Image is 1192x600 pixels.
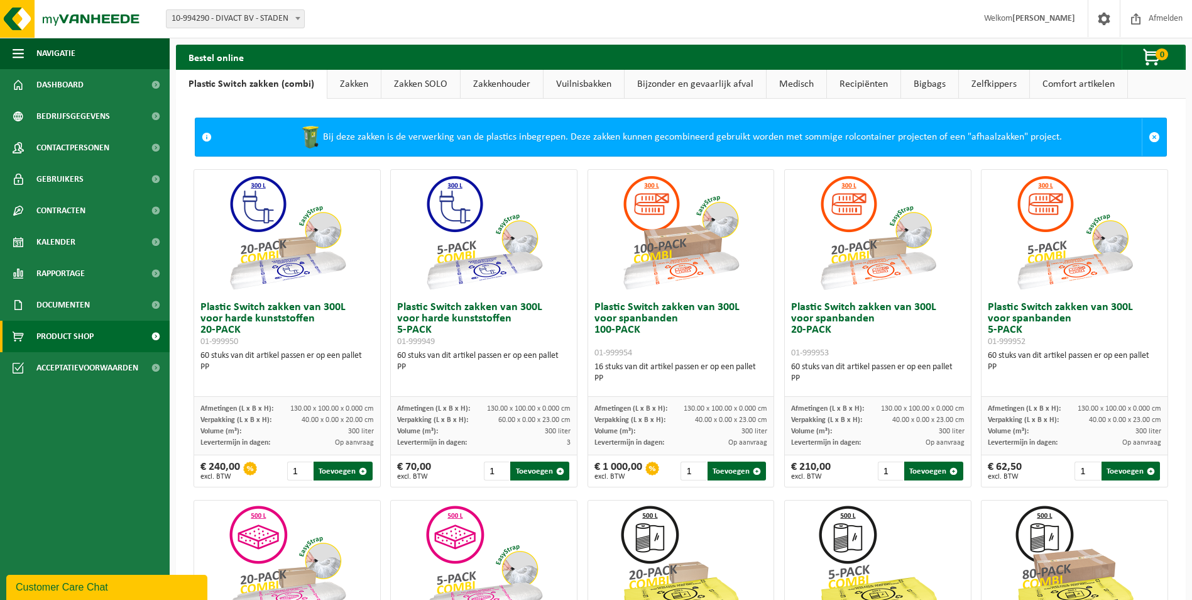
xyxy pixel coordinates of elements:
[397,462,431,481] div: € 70,00
[1122,45,1184,70] button: 0
[200,462,240,481] div: € 240,00
[892,416,965,424] span: 40.00 x 0.00 x 23.00 cm
[200,428,241,435] span: Volume (m³):
[878,462,903,481] input: 1
[594,416,665,424] span: Verpakking (L x B x H):
[218,118,1142,156] div: Bij deze zakken is de verwerking van de plastics inbegrepen. Deze zakken kunnen gecombineerd gebr...
[988,302,1161,347] h3: Plastic Switch zakken van 300L voor spanbanden 5-PACK
[625,70,766,99] a: Bijzonder en gevaarlijk afval
[36,195,85,226] span: Contracten
[36,321,94,352] span: Product Shop
[397,473,431,481] span: excl. BTW
[1012,14,1075,23] strong: [PERSON_NAME]
[988,362,1161,373] div: PP
[224,170,350,296] img: 01-999950
[1135,428,1161,435] span: 300 liter
[708,462,766,481] button: Toevoegen
[36,289,90,321] span: Documenten
[200,416,271,424] span: Verpakking (L x B x H):
[200,337,238,347] span: 01-999950
[1078,405,1161,413] span: 130.00 x 100.00 x 0.000 cm
[397,362,571,373] div: PP
[1030,70,1127,99] a: Comfort artikelen
[988,350,1161,373] div: 60 stuks van dit artikel passen er op een pallet
[695,416,767,424] span: 40.00 x 0.00 x 23.00 cm
[200,439,270,447] span: Levertermijn in dagen:
[791,416,862,424] span: Verpakking (L x B x H):
[904,462,963,481] button: Toevoegen
[397,416,468,424] span: Verpakking (L x B x H):
[881,405,965,413] span: 130.00 x 100.00 x 0.000 cm
[681,462,706,481] input: 1
[791,373,965,384] div: PP
[348,428,374,435] span: 300 liter
[498,416,571,424] span: 60.00 x 0.00 x 23.00 cm
[200,405,273,413] span: Afmetingen (L x B x H):
[988,416,1059,424] span: Verpakking (L x B x H):
[166,9,305,28] span: 10-994290 - DIVACT BV - STADEN
[959,70,1029,99] a: Zelfkippers
[988,405,1061,413] span: Afmetingen (L x B x H):
[988,462,1022,481] div: € 62,50
[939,428,965,435] span: 300 liter
[36,352,138,384] span: Acceptatievoorwaarden
[397,428,438,435] span: Volume (m³):
[510,462,569,481] button: Toevoegen
[901,70,958,99] a: Bigbags
[176,70,327,99] a: Plastic Switch zakken (combi)
[421,170,547,296] img: 01-999949
[988,428,1029,435] span: Volume (m³):
[544,70,624,99] a: Vuilnisbakken
[461,70,543,99] a: Zakkenhouder
[988,439,1058,447] span: Levertermijn in dagen:
[381,70,460,99] a: Zakken SOLO
[1156,48,1168,60] span: 0
[36,101,110,132] span: Bedrijfsgegevens
[594,462,642,481] div: € 1 000,00
[791,348,829,358] span: 01-999953
[298,125,323,150] img: WB-0240-HPE-GN-50.png
[567,439,571,447] span: 3
[335,439,374,447] span: Op aanvraag
[6,572,210,600] iframe: chat widget
[200,302,374,347] h3: Plastic Switch zakken van 300L voor harde kunststoffen 20-PACK
[827,70,900,99] a: Recipiënten
[594,302,768,358] h3: Plastic Switch zakken van 300L voor spanbanden 100-PACK
[397,350,571,373] div: 60 stuks van dit artikel passen er op een pallet
[36,38,75,69] span: Navigatie
[594,473,642,481] span: excl. BTW
[314,462,372,481] button: Toevoegen
[767,70,826,99] a: Medisch
[791,439,861,447] span: Levertermijn in dagen:
[594,362,768,384] div: 16 stuks van dit artikel passen er op een pallet
[594,348,632,358] span: 01-999954
[290,405,374,413] span: 130.00 x 100.00 x 0.000 cm
[327,70,381,99] a: Zakken
[684,405,767,413] span: 130.00 x 100.00 x 0.000 cm
[791,428,832,435] span: Volume (m³):
[176,45,256,69] h2: Bestel online
[618,170,743,296] img: 01-999954
[791,462,831,481] div: € 210,00
[397,439,467,447] span: Levertermijn in dagen:
[1122,439,1161,447] span: Op aanvraag
[200,350,374,373] div: 60 stuks van dit artikel passen er op een pallet
[741,428,767,435] span: 300 liter
[397,302,571,347] h3: Plastic Switch zakken van 300L voor harde kunststoffen 5-PACK
[594,373,768,384] div: PP
[36,164,84,195] span: Gebruikers
[1012,170,1137,296] img: 01-999952
[487,405,571,413] span: 130.00 x 100.00 x 0.000 cm
[287,462,312,481] input: 1
[815,170,941,296] img: 01-999953
[200,473,240,481] span: excl. BTW
[791,302,965,358] h3: Plastic Switch zakken van 300L voor spanbanden 20-PACK
[1089,416,1161,424] span: 40.00 x 0.00 x 23.00 cm
[988,337,1025,347] span: 01-999952
[397,337,435,347] span: 01-999949
[167,10,304,28] span: 10-994290 - DIVACT BV - STADEN
[1102,462,1160,481] button: Toevoegen
[36,69,84,101] span: Dashboard
[36,132,109,164] span: Contactpersonen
